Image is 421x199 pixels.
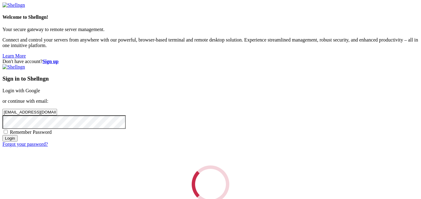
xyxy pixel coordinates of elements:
[2,109,57,115] input: Email address
[2,75,419,82] h3: Sign in to Shellngn
[2,141,48,147] a: Forgot your password?
[2,64,25,70] img: Shellngn
[2,59,419,64] div: Don't have account?
[2,98,419,104] p: or continue with email:
[2,37,419,48] p: Connect and control your servers from anywhere with our powerful, browser-based terminal and remo...
[2,27,419,32] p: Your secure gateway to remote server management.
[2,88,40,93] a: Login with Google
[2,135,18,141] input: Login
[4,130,8,134] input: Remember Password
[10,129,52,135] span: Remember Password
[2,14,419,20] h4: Welcome to Shellngn!
[2,2,25,8] img: Shellngn
[43,59,59,64] a: Sign up
[2,53,26,58] a: Learn More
